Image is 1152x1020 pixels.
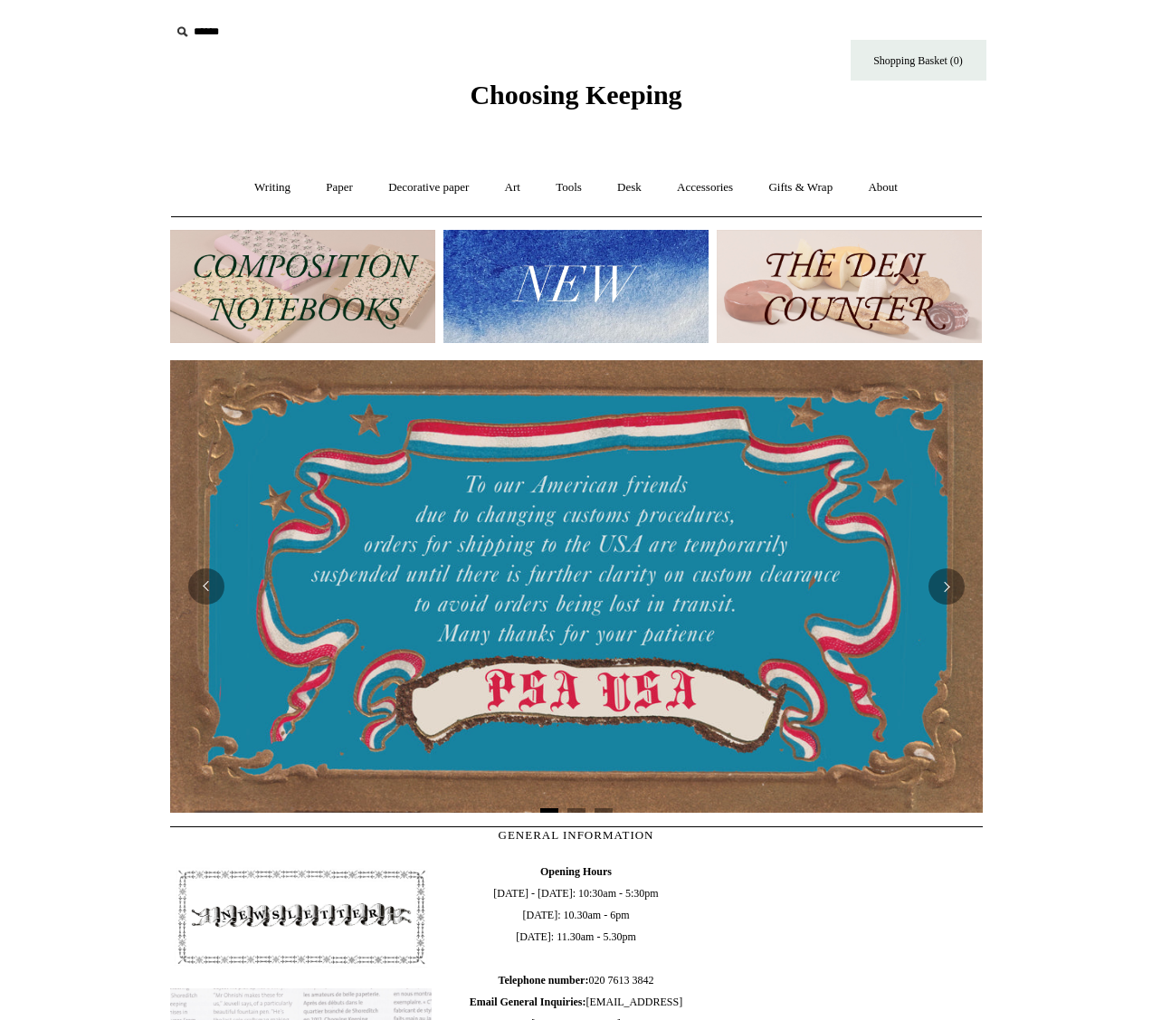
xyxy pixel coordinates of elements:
a: Desk [601,164,658,212]
span: Choosing Keeping [470,80,681,110]
img: pf-4db91bb9--1305-Newsletter-Button_1200x.jpg [170,861,433,973]
b: : [585,974,588,987]
b: Email General Inquiries: [470,996,586,1008]
span: GENERAL INFORMATION [499,828,654,842]
a: Accessories [661,164,749,212]
img: New.jpg__PID:f73bdf93-380a-4a35-bcfe-7823039498e1 [443,230,709,343]
img: The Deli Counter [717,230,982,343]
a: Art [489,164,537,212]
button: Page 3 [595,808,613,813]
a: Choosing Keeping [470,94,681,107]
a: Tools [539,164,598,212]
b: Telephone number [499,974,589,987]
a: Shopping Basket (0) [851,40,986,81]
button: Previous [188,568,224,605]
a: About [852,164,914,212]
img: 202302 Composition ledgers.jpg__PID:69722ee6-fa44-49dd-a067-31375e5d54ec [170,230,435,343]
b: Opening Hours [540,865,612,878]
a: Decorative paper [372,164,485,212]
button: Next [928,568,965,605]
button: Page 2 [567,808,586,813]
a: Writing [238,164,307,212]
a: Gifts & Wrap [752,164,849,212]
a: Paper [309,164,369,212]
button: Page 1 [540,808,558,813]
img: USA PSA .jpg__PID:33428022-6587-48b7-8b57-d7eefc91f15a [170,360,983,813]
